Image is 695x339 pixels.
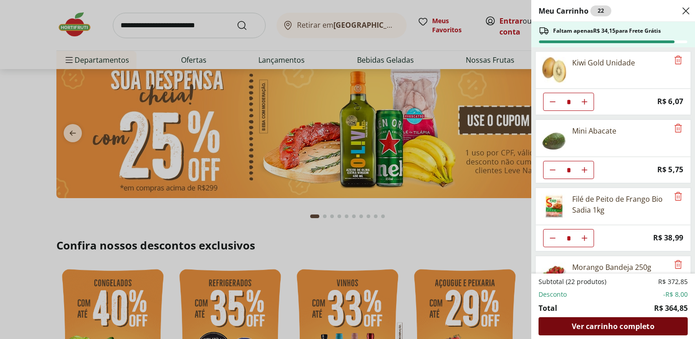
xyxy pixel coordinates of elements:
input: Quantidade Atual [562,161,575,179]
span: R$ 38,99 [653,232,683,244]
div: Mini Abacate [572,125,616,136]
div: Morango Bandeja 250g [572,262,651,273]
button: Remove [673,259,684,270]
span: Total [539,303,557,314]
div: Kiwi Gold Unidade [572,57,635,68]
span: Faltam apenas R$ 34,15 para Frete Grátis [553,27,661,35]
input: Quantidade Atual [562,229,575,247]
button: Remove [673,55,684,66]
h2: Meu Carrinho [539,5,611,16]
button: Diminuir Quantidade [544,229,562,247]
span: R$ 5,75 [657,164,683,176]
button: Remove [673,123,684,134]
button: Aumentar Quantidade [575,229,594,247]
button: Diminuir Quantidade [544,161,562,179]
div: 22 [590,5,611,16]
img: Morango Bandeja 250g [541,262,567,287]
button: Aumentar Quantidade [575,161,594,179]
div: Filé de Peito de Frango Bio Sadia 1kg [572,194,669,215]
span: Ver carrinho completo [572,323,654,330]
span: Desconto [539,290,567,299]
button: Diminuir Quantidade [544,93,562,111]
span: R$ 364,85 [654,303,688,314]
span: R$ 372,85 [658,277,688,286]
a: Ver carrinho completo [539,317,688,335]
input: Quantidade Atual [562,93,575,110]
button: Aumentar Quantidade [575,93,594,111]
span: Subtotal (22 produtos) [539,277,606,286]
img: Principal [541,125,567,151]
span: -R$ 8,00 [663,290,688,299]
span: R$ 6,07 [657,95,683,108]
button: Remove [673,191,684,202]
